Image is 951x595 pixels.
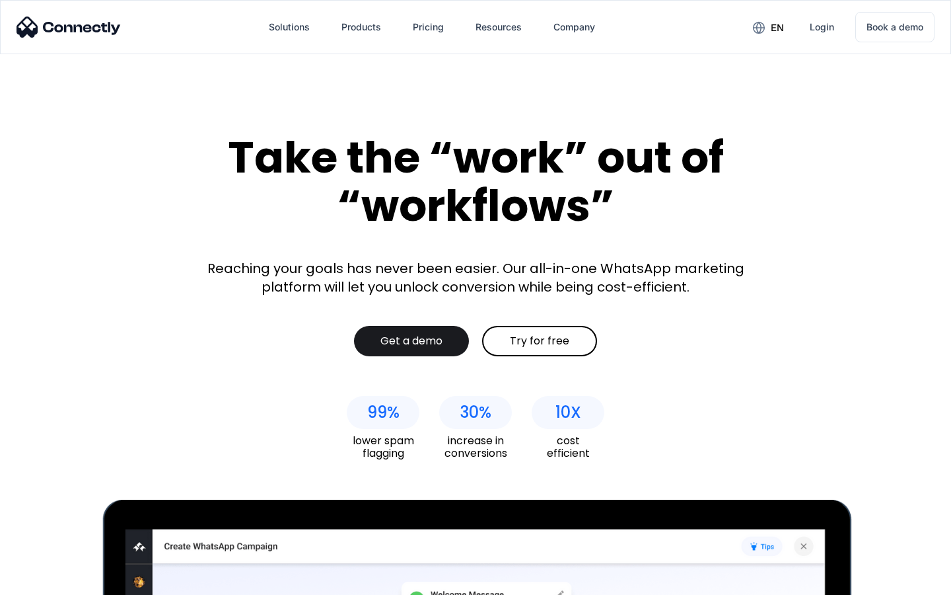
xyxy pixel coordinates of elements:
[555,403,581,422] div: 10X
[347,434,419,459] div: lower spam flagging
[269,18,310,36] div: Solutions
[855,12,934,42] a: Book a demo
[198,259,753,296] div: Reaching your goals has never been easier. Our all-in-one WhatsApp marketing platform will let yo...
[178,134,773,229] div: Take the “work” out of “workflows”
[413,18,444,36] div: Pricing
[532,434,604,459] div: cost efficient
[26,572,79,590] ul: Language list
[771,19,784,37] div: en
[510,335,569,348] div: Try for free
[482,326,597,356] a: Try for free
[354,326,469,356] a: Get a demo
[13,572,79,590] aside: Language selected: English
[475,18,522,36] div: Resources
[460,403,491,422] div: 30%
[17,17,121,38] img: Connectly Logo
[367,403,400,422] div: 99%
[402,11,454,43] a: Pricing
[553,18,595,36] div: Company
[439,434,512,459] div: increase in conversions
[799,11,845,43] a: Login
[810,18,834,36] div: Login
[380,335,442,348] div: Get a demo
[341,18,381,36] div: Products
